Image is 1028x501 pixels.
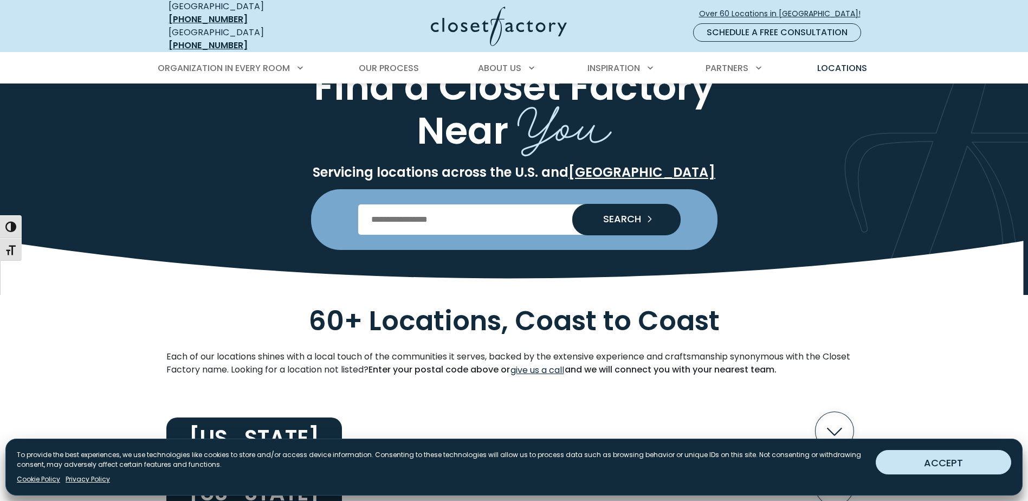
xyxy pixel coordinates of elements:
[169,26,326,52] div: [GEOGRAPHIC_DATA]
[876,450,1011,474] button: ACCEPT
[169,39,248,52] a: [PHONE_NUMBER]
[17,450,867,470] p: To provide the best experiences, we use technologies like cookies to store and/or access device i...
[594,214,641,224] span: SEARCH
[417,104,508,157] span: Near
[368,363,777,376] strong: Enter your postal code above or and we will connect you with your nearest team.
[510,363,565,377] a: give us a call
[166,164,862,181] p: Servicing locations across the U.S. and
[158,62,290,74] span: Organization in Every Room
[166,418,342,459] h2: [US_STATE]
[150,53,878,83] nav: Primary Menu
[699,8,869,20] span: Over 60 Locations in [GEOGRAPHIC_DATA]!
[166,350,862,377] p: Each of our locations shines with a local touch of the communities it serves, backed by the exten...
[314,60,714,113] span: Find a Closet Factory
[309,302,720,341] span: 60+ Locations, Coast to Coast
[568,163,715,181] a: [GEOGRAPHIC_DATA]
[166,403,862,459] button: [US_STATE]
[693,23,861,42] a: Schedule a Free Consultation
[699,4,870,23] a: Over 60 Locations in [GEOGRAPHIC_DATA]!
[706,62,748,74] span: Partners
[431,7,567,46] img: Closet Factory Logo
[66,474,110,484] a: Privacy Policy
[478,62,521,74] span: About Us
[587,62,640,74] span: Inspiration
[572,204,681,235] button: Search our Nationwide Locations
[17,474,60,484] a: Cookie Policy
[358,204,670,235] input: Enter Postal Code
[817,62,867,74] span: Locations
[169,13,248,25] a: [PHONE_NUMBER]
[359,62,419,74] span: Our Process
[518,81,612,161] span: You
